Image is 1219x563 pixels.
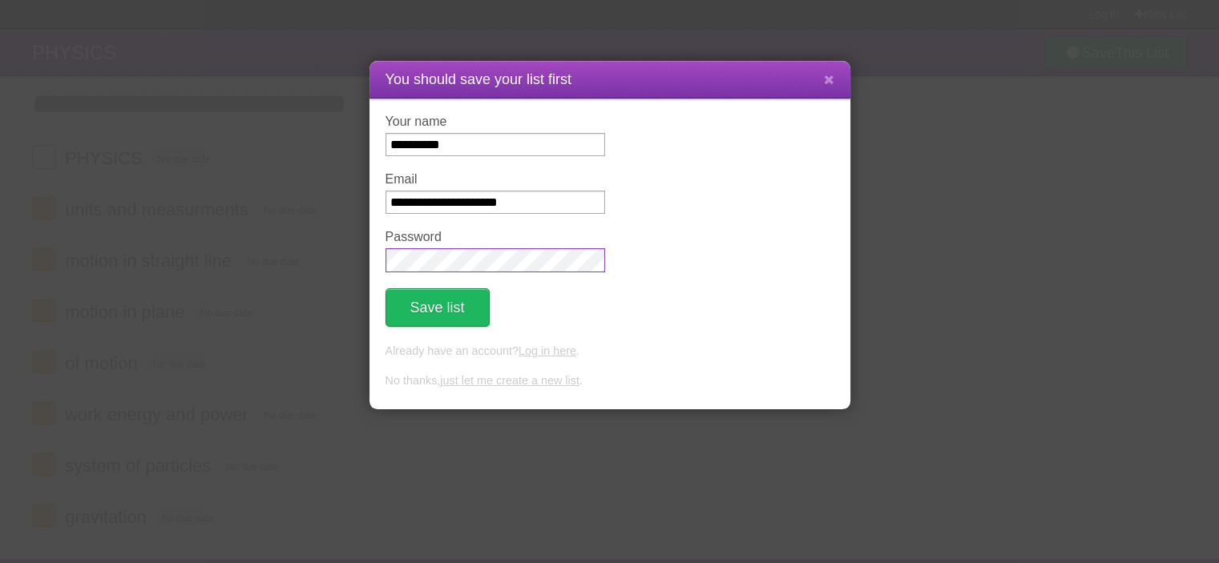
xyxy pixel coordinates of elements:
[385,230,605,244] label: Password
[385,115,605,129] label: Your name
[519,344,576,357] a: Log in here
[385,372,834,390] p: No thanks, .
[385,172,605,187] label: Email
[440,374,579,387] a: just let me create a new list
[385,69,834,90] h1: You should save your list first
[385,343,834,360] p: Already have an account? .
[385,288,490,327] button: Save list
